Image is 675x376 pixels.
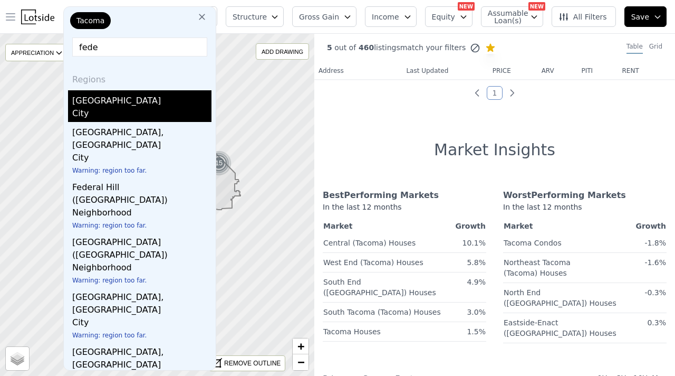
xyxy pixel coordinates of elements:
[68,65,211,90] div: Regions
[467,258,486,267] span: 5.8%
[487,86,503,100] a: Page 1
[224,359,281,368] div: REMOVE OUTLINE
[72,276,211,287] div: Warning: region too far.
[293,354,308,370] a: Zoom out
[504,234,562,248] a: Tacoma Condos
[233,12,266,22] span: Structure
[323,274,436,298] a: South End ([GEOGRAPHIC_DATA]) Houses
[647,318,666,327] span: 0.3%
[626,42,643,54] div: Table
[72,287,211,316] div: [GEOGRAPHIC_DATA], [GEOGRAPHIC_DATA]
[476,62,527,79] th: price
[323,323,381,337] a: Tacoma Houses
[6,347,29,370] a: Layers
[206,151,232,176] div: 15
[649,42,662,54] div: Grid
[314,42,496,54] div: out of listings
[256,44,308,59] div: ADD DRAWING
[528,2,545,11] div: NEW
[644,239,666,247] span: -1.8%
[5,44,67,61] div: APPRECIATION
[72,331,211,342] div: Warning: region too far.
[481,6,543,27] button: Assumable Loan(s)
[72,232,211,261] div: [GEOGRAPHIC_DATA] ([GEOGRAPHIC_DATA])
[558,12,607,22] span: All Filters
[297,355,304,369] span: −
[323,189,486,202] div: Best Performing Markets
[400,42,466,53] span: match your filters
[504,284,616,308] a: North End ([GEOGRAPHIC_DATA]) Houses
[631,12,649,22] span: Save
[323,202,486,219] div: In the last 12 months
[72,206,211,221] div: Neighborhood
[503,202,667,219] div: In the last 12 months
[504,254,571,278] a: Northeast Tacoma (Tacoma) Houses
[606,62,655,79] th: rent
[432,12,455,22] span: Equity
[467,278,486,286] span: 4.9%
[467,327,486,336] span: 1.5%
[635,219,667,233] th: Growth
[327,43,332,52] span: 5
[356,43,374,52] span: 460
[226,6,284,27] button: Structure
[72,316,211,331] div: City
[299,12,339,22] span: Gross Gain
[323,219,455,233] th: Market
[504,314,616,339] a: Eastside-Enact ([GEOGRAPHIC_DATA]) Houses
[21,10,54,24] img: Lotside
[503,189,667,202] div: Worst Performing Markets
[467,308,486,316] span: 3.0%
[72,90,211,107] div: [GEOGRAPHIC_DATA]
[624,6,667,27] button: Save
[503,219,635,233] th: Market
[72,261,211,276] div: Neighborhood
[507,88,517,98] a: Next page
[72,107,211,122] div: City
[365,6,417,27] button: Income
[297,340,304,353] span: +
[552,6,616,27] button: All Filters
[72,221,211,232] div: Warning: region too far.
[472,88,483,98] a: Previous page
[72,342,211,371] div: [GEOGRAPHIC_DATA], [GEOGRAPHIC_DATA]
[323,234,416,248] a: Central (Tacoma) Houses
[293,339,308,354] a: Zoom in
[72,37,207,57] input: Enter another location
[379,62,476,79] th: Last Updated
[72,122,211,152] div: [GEOGRAPHIC_DATA], [GEOGRAPHIC_DATA]
[72,152,211,166] div: City
[72,177,211,206] div: Federal Hill ([GEOGRAPHIC_DATA])
[458,2,475,11] div: NEW
[292,6,356,27] button: Gross Gain
[455,219,486,233] th: Growth
[314,62,379,79] th: Address
[76,15,104,26] span: Tacoma
[323,254,423,268] a: West End (Tacoma) Houses
[314,88,675,98] ul: Pagination
[323,304,441,317] a: South Tacoma (Tacoma) Houses
[644,258,666,267] span: -1.6%
[568,62,606,79] th: piti
[72,166,211,177] div: Warning: region too far.
[425,6,472,27] button: Equity
[488,10,522,24] span: Assumable Loan(s)
[527,62,568,79] th: arv
[372,12,399,22] span: Income
[644,288,666,297] span: -0.3%
[434,140,555,159] h1: Market Insights
[462,239,486,247] span: 10.1%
